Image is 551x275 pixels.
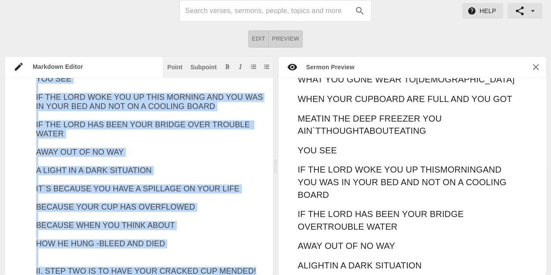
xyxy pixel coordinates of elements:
span: MORNING [440,165,483,174]
div: Point [167,64,183,70]
span: Edit [252,34,265,44]
div: text alignment [248,31,303,48]
p: WHEN YOUR CUPBOARD ARE FULL AND YOU GOT [298,93,518,105]
p: IF THE LORD HAS BEEN YOUR BRIDGE OVER [298,208,518,233]
div: Markdown Editor [24,62,163,71]
button: Add ordered list [249,62,258,71]
span: [DEMOGRAPHIC_DATA] [416,75,514,84]
span: MEAT [298,114,322,123]
span: THOUGHT [321,126,363,136]
button: search [350,1,369,20]
div: Subpoint [190,64,217,70]
input: Search sermons [185,4,350,18]
p: AWAY OUT OF NO WAY [298,240,518,252]
span: TROUBLE [322,222,364,231]
button: Insert point [166,62,184,71]
span: Help [469,6,496,17]
button: Add bold text [223,62,232,71]
div: Sermon Preview [297,63,355,71]
button: Subpoint [189,62,219,71]
iframe: Drift Widget Chat Controller [507,231,541,265]
button: Help [462,3,503,19]
p: IF THE LORD WOKE YOU UP THIS AND YOU WAS IN YOUR BED AND NOT ON A COOLING BOARD [298,163,518,201]
span: LIGHT [304,261,330,270]
p: WHAT YOU GONE WEAR TO [298,73,518,86]
button: Add italic text [236,62,245,71]
span: WATER [367,222,398,231]
button: Edit [248,31,269,48]
p: A IN A DARK SITUATION [298,259,518,272]
p: IN THE DEEP FREEZER YOU AIN`T ABOUT [298,112,518,137]
button: Add unordered list [262,62,271,71]
span: EATING [394,126,426,136]
span: Preview [272,34,299,44]
p: YOU SEE [298,144,518,157]
button: Preview [269,31,303,48]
